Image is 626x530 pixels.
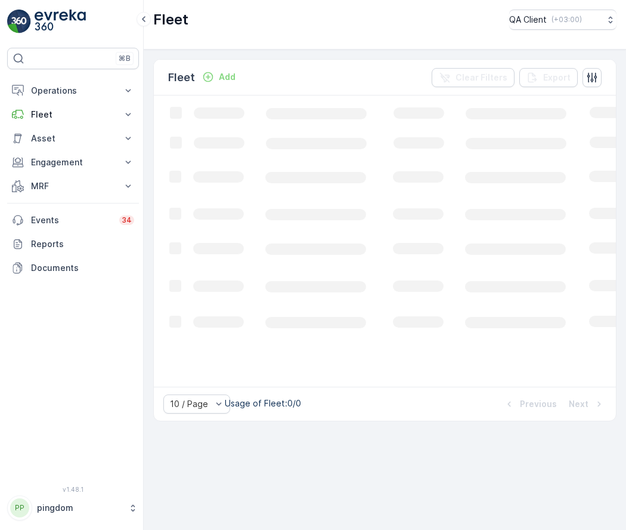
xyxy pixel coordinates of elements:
[37,502,122,514] p: pingdom
[7,486,139,493] span: v 1.48.1
[7,10,31,33] img: logo
[197,70,240,84] button: Add
[31,109,115,121] p: Fleet
[31,238,134,250] p: Reports
[7,174,139,198] button: MRF
[502,397,558,411] button: Previous
[7,256,139,280] a: Documents
[31,214,112,226] p: Events
[35,10,86,33] img: logo_light-DOdMpM7g.png
[568,397,606,411] button: Next
[509,10,616,30] button: QA Client(+03:00)
[31,156,115,168] p: Engagement
[455,72,507,84] p: Clear Filters
[432,68,515,87] button: Clear Filters
[7,208,139,232] a: Events34
[31,180,115,192] p: MRF
[7,495,139,520] button: PPpingdom
[7,150,139,174] button: Engagement
[551,15,582,24] p: ( +03:00 )
[31,132,115,144] p: Asset
[31,85,115,97] p: Operations
[7,127,139,150] button: Asset
[7,79,139,103] button: Operations
[569,398,588,410] p: Next
[10,498,29,517] div: PP
[225,397,301,409] p: Usage of Fleet : 0/0
[119,54,131,63] p: ⌘B
[219,71,235,83] p: Add
[7,232,139,256] a: Reports
[122,215,132,225] p: 34
[153,10,188,29] p: Fleet
[519,68,578,87] button: Export
[509,14,547,26] p: QA Client
[543,72,571,84] p: Export
[31,262,134,274] p: Documents
[520,398,557,410] p: Previous
[7,103,139,127] button: Fleet
[168,69,195,86] p: Fleet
